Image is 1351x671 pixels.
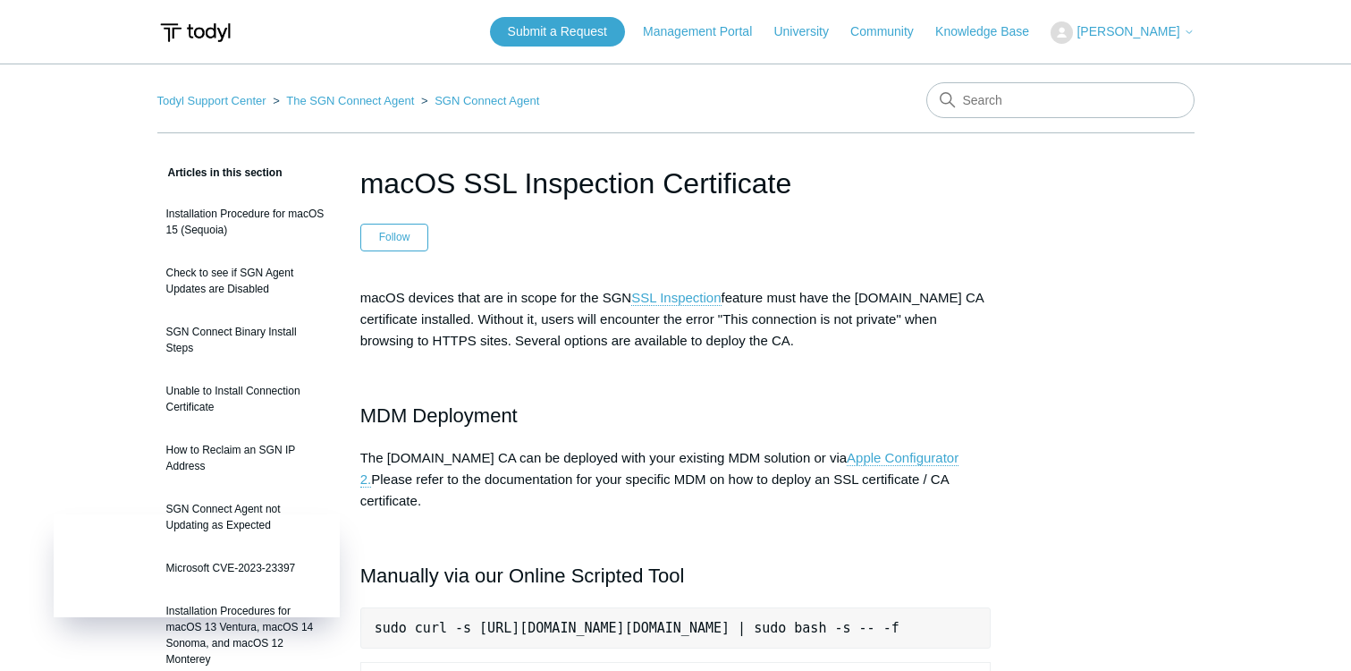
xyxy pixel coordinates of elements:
p: The [DOMAIN_NAME] CA can be deployed with your existing MDM solution or via Please refer to the d... [360,447,992,512]
button: [PERSON_NAME] [1051,21,1194,44]
iframe: Todyl Status [54,514,340,617]
a: Unable to Install Connection Certificate [157,374,334,424]
a: SGN Connect Agent [435,94,539,107]
a: Apple Configurator 2. [360,450,958,488]
a: Community [850,22,932,41]
li: The SGN Connect Agent [269,94,418,107]
a: SGN Connect Binary Install Steps [157,315,334,365]
p: macOS devices that are in scope for the SGN feature must have the [DOMAIN_NAME] CA certificate in... [360,287,992,352]
a: Knowledge Base [935,22,1047,41]
a: Check to see if SGN Agent Updates are Disabled [157,256,334,306]
button: Follow Article [360,224,429,251]
span: [PERSON_NAME] [1077,24,1179,38]
span: Articles in this section [157,166,283,179]
h1: macOS SSL Inspection Certificate [360,162,992,205]
a: SGN Connect Agent not Updating as Expected [157,492,334,542]
li: Todyl Support Center [157,94,270,107]
a: SSL Inspection [631,290,721,306]
h2: Manually via our Online Scripted Tool [360,560,992,591]
a: Submit a Request [490,17,625,47]
a: Management Portal [643,22,770,41]
img: Todyl Support Center Help Center home page [157,16,233,49]
a: University [773,22,846,41]
pre: sudo curl -s [URL][DOMAIN_NAME][DOMAIN_NAME] | sudo bash -s -- -f [360,607,992,649]
li: SGN Connect Agent [418,94,539,107]
a: Installation Procedure for macOS 15 (Sequoia) [157,197,334,247]
a: How to Reclaim an SGN IP Address [157,433,334,483]
a: The SGN Connect Agent [286,94,414,107]
a: Todyl Support Center [157,94,266,107]
h2: MDM Deployment [360,400,992,431]
input: Search [926,82,1195,118]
